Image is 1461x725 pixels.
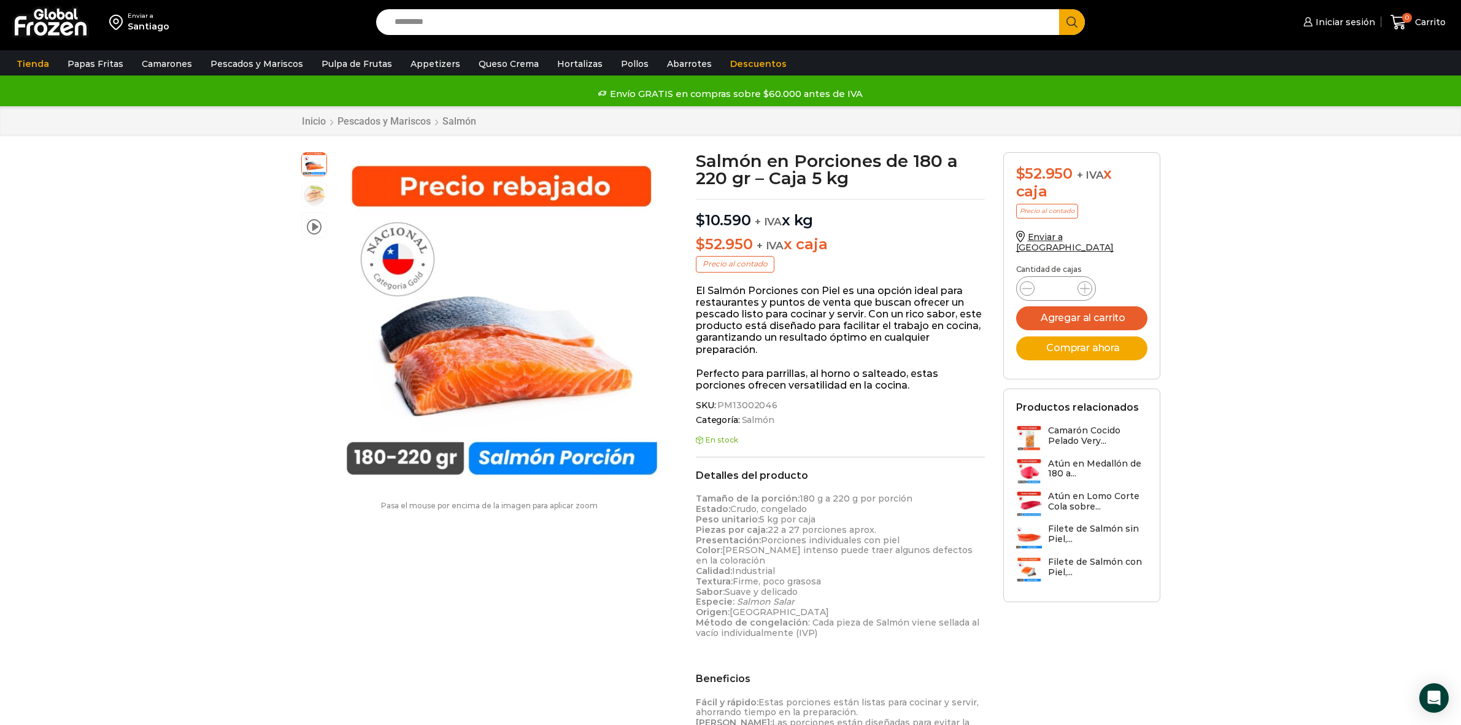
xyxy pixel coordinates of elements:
span: SKU: [696,400,985,411]
strong: Textura: [696,576,733,587]
a: Queso Crema [472,52,545,76]
a: Atún en Medallón de 180 a... [1016,459,1147,485]
h2: Productos relacionados [1016,401,1139,413]
h3: Camarón Cocido Pelado Very... [1048,425,1147,446]
nav: Breadcrumb [301,115,477,127]
span: + IVA [1077,169,1104,181]
strong: Color: [696,545,722,556]
a: Pescados y Mariscos [204,52,309,76]
p: x kg [696,199,985,230]
a: Atún en Lomo Corte Cola sobre... [1016,491,1147,518]
strong: Fácil y rápido: [696,697,758,708]
span: plato-salmon [302,183,326,207]
div: Enviar a [128,12,169,20]
a: Papas Fritas [61,52,129,76]
a: Pollos [615,52,655,76]
strong: Estado: [696,503,730,514]
p: Perfecto para parrillas, al horno o salteado, estas porciones ofrecen versatilidad en la cocina. [696,368,985,391]
h2: Beneficios [696,673,985,684]
a: Hortalizas [551,52,609,76]
button: Comprar ahora [1016,336,1147,360]
p: Precio al contado [696,256,774,272]
a: Iniciar sesión [1300,10,1375,34]
p: Pasa el mouse por encima de la imagen para aplicar zoom [301,502,678,510]
p: Cantidad de cajas [1016,265,1147,274]
h3: Atún en Medallón de 180 a... [1048,459,1147,479]
span: Categoría: [696,415,985,425]
a: Salmón [442,115,477,127]
a: Appetizers [404,52,466,76]
strong: Método de congelación [696,617,808,628]
span: + IVA [755,215,782,228]
strong: Presentación: [696,535,761,546]
img: salmon porcion [333,152,670,489]
em: Salmon Salar [737,596,795,607]
span: Carrito [1412,16,1446,28]
h2: Detalles del producto [696,470,985,481]
a: Tienda [10,52,55,76]
img: address-field-icon.svg [109,12,128,33]
a: Inicio [301,115,326,127]
a: Camarón Cocido Pelado Very... [1016,425,1147,452]
p: El Salmón Porciones con Piel es una opción ideal para restaurantes y puntos de venta que buscan o... [696,285,985,355]
strong: Calidad: [696,565,732,576]
span: + IVA [757,239,784,252]
strong: Especie: [696,596,734,607]
span: $ [696,211,705,229]
a: Pulpa de Frutas [315,52,398,76]
bdi: 52.950 [696,235,752,253]
p: Precio al contado [1016,204,1078,219]
strong: Origen: [696,607,730,618]
strong: Tamaño de la porción: [696,493,800,504]
p: En stock [696,436,985,444]
a: Camarones [136,52,198,76]
bdi: 10.590 [696,211,750,229]
div: x caja [1016,165,1147,201]
a: Abarrotes [661,52,718,76]
span: $ [696,235,705,253]
span: $ [1016,165,1025,182]
input: Product quantity [1044,280,1068,297]
strong: Sabor: [696,586,725,597]
div: 1 / 3 [333,152,670,489]
a: Filete de Salmón con Piel,... [1016,557,1147,583]
p: 180 g a 220 g por porción Crudo, congelado 5 kg por caja 22 a 27 porciones aprox. Porciones indiv... [696,494,985,638]
h1: Salmón en Porciones de 180 a 220 gr – Caja 5 kg [696,152,985,187]
h3: Filete de Salmón con Piel,... [1048,557,1147,578]
button: Search button [1059,9,1085,35]
span: PM13002046 [715,400,777,411]
span: Iniciar sesión [1313,16,1375,28]
span: salmon porcion [302,151,326,176]
a: Salmón [740,415,774,425]
a: Pescados y Mariscos [337,115,431,127]
p: x caja [696,236,985,254]
h3: Atún en Lomo Corte Cola sobre... [1048,491,1147,512]
strong: Piezas por caja: [696,524,768,535]
div: Santiago [128,20,169,33]
a: Filete de Salmón sin Piel,... [1016,524,1147,550]
bdi: 52.950 [1016,165,1073,182]
strong: Peso unitario: [696,514,760,525]
div: Open Intercom Messenger [1419,683,1449,713]
h3: Filete de Salmón sin Piel,... [1048,524,1147,545]
a: 0 Carrito [1387,8,1449,37]
button: Agregar al carrito [1016,306,1147,330]
a: Descuentos [724,52,793,76]
span: 0 [1402,13,1412,23]
a: Enviar a [GEOGRAPHIC_DATA] [1016,231,1114,253]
